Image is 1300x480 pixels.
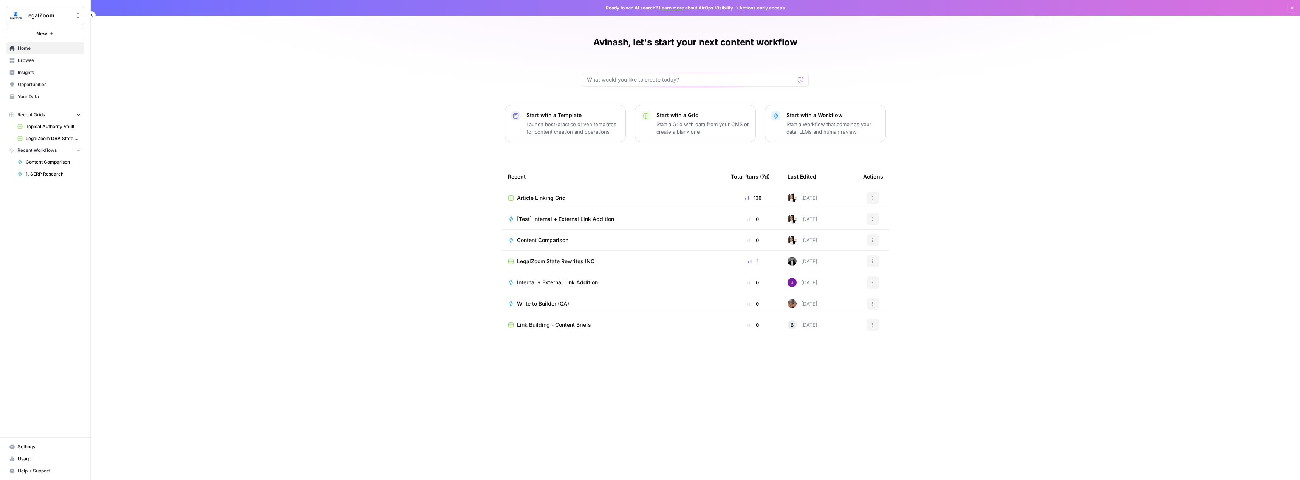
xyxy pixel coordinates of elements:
a: [Test] Internal + External Link Addition [508,215,719,223]
span: Usage [18,455,81,462]
span: LegalZoom State Rewrites INC [517,258,594,265]
img: xqjo96fmx1yk2e67jao8cdkou4un [788,215,797,224]
span: Opportunities [18,81,81,88]
span: Link Building - Content Briefs [517,321,591,329]
div: [DATE] [788,278,817,287]
img: LegalZoom Logo [9,9,22,22]
div: Total Runs (7d) [731,166,770,187]
span: Actions early access [739,5,785,11]
p: Launch best-practice driven templates for content creation and operations [526,120,619,136]
a: Internal + External Link Addition [508,279,719,286]
span: Content Comparison [26,159,81,165]
p: Start a Grid with data from your CMS or create a blank one [656,120,749,136]
img: xqjo96fmx1yk2e67jao8cdkou4un [788,193,797,202]
span: Ready to win AI search? about AirOps Visibility [606,5,733,11]
span: Recent Workflows [17,147,57,154]
img: 6gbhizg75jsx2iigq51esfa73fel [788,299,797,308]
span: Topical Authority Vault [26,123,81,130]
span: LegalZoom DBA State Articles [26,135,81,142]
button: Start with a TemplateLaunch best-practice driven templates for content creation and operations [505,105,626,142]
h1: Avinash, let's start your next content workflow [593,36,797,48]
img: nj1ssy6o3lyd6ijko0eoja4aphzn [788,278,797,287]
div: [DATE] [788,257,817,266]
a: LegalZoom State Rewrites INC [508,258,719,265]
a: Article Linking Grid [508,194,719,202]
div: [DATE] [788,299,817,308]
div: 1 [731,258,775,265]
div: [DATE] [788,320,817,329]
div: 0 [731,279,775,286]
span: B [791,321,794,329]
span: 1. SERP Research [26,171,81,177]
div: 0 [731,215,775,223]
a: Topical Authority Vault [14,120,84,133]
a: Opportunities [6,79,84,91]
a: Write to Builder (QA) [508,300,719,307]
a: Home [6,42,84,54]
button: Recent Workflows [6,145,84,156]
span: Internal + External Link Addition [517,279,598,286]
div: 0 [731,236,775,244]
div: Actions [863,166,883,187]
a: Insights [6,66,84,79]
button: New [6,28,84,39]
button: Recent Grids [6,109,84,120]
div: [DATE] [788,215,817,224]
div: 0 [731,321,775,329]
a: Link Building - Content Briefs [508,321,719,329]
span: Article Linking Grid [517,194,566,202]
a: Browse [6,54,84,66]
div: [DATE] [788,193,817,202]
button: Start with a WorkflowStart a Workflow that combines your data, LLMs and human review [765,105,886,142]
button: Workspace: LegalZoom [6,6,84,25]
span: New [36,30,47,37]
span: Insights [18,69,81,76]
button: Start with a GridStart a Grid with data from your CMS or create a blank one [635,105,756,142]
span: Write to Builder (QA) [517,300,569,307]
p: Start a Workflow that combines your data, LLMs and human review [786,120,879,136]
span: Help + Support [18,468,81,474]
span: LegalZoom [25,12,71,19]
div: 0 [731,300,775,307]
a: Content Comparison [508,236,719,244]
a: Learn more [659,5,684,11]
a: Usage [6,453,84,465]
span: Content Comparison [517,236,568,244]
img: xqjo96fmx1yk2e67jao8cdkou4un [788,236,797,245]
div: 138 [731,194,775,202]
span: Recent Grids [17,111,45,118]
a: Content Comparison [14,156,84,168]
a: Settings [6,441,84,453]
p: Start with a Grid [656,111,749,119]
a: LegalZoom DBA State Articles [14,133,84,145]
span: Home [18,45,81,52]
img: agqtm212c27aeosmjiqx3wzecrl1 [788,257,797,266]
span: Settings [18,443,81,450]
a: Your Data [6,91,84,103]
div: Recent [508,166,719,187]
div: [DATE] [788,236,817,245]
div: Last Edited [788,166,816,187]
span: Your Data [18,93,81,100]
span: [Test] Internal + External Link Addition [517,215,614,223]
p: Start with a Template [526,111,619,119]
input: What would you like to create today? [587,76,795,83]
span: Browse [18,57,81,64]
a: 1. SERP Research [14,168,84,180]
button: Help + Support [6,465,84,477]
p: Start with a Workflow [786,111,879,119]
